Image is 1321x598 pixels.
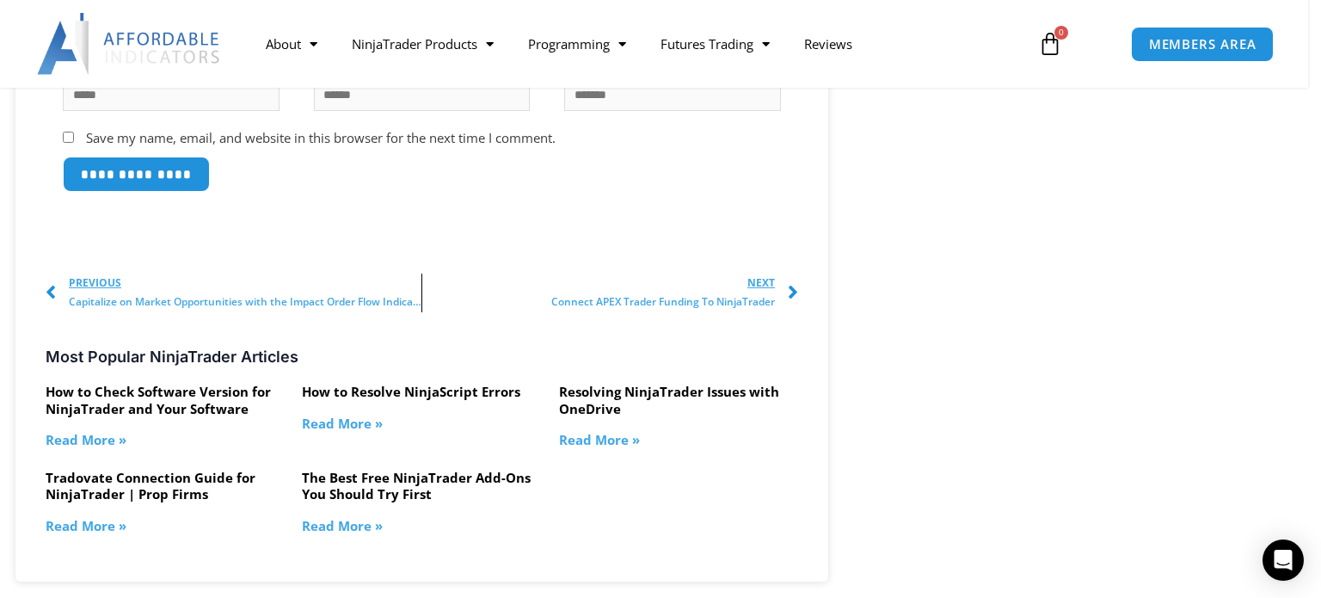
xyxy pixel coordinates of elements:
span: Capitalize on Market Opportunities with the Impact Order Flow Indicator for NinjaTrader [69,293,421,311]
span: MEMBERS AREA [1149,38,1256,51]
div: Open Intercom Messenger [1263,539,1304,581]
a: MEMBERS AREA [1131,27,1275,62]
span: Connect APEX Trader Funding To NinjaTrader [551,293,775,311]
a: The Best Free NinjaTrader Add-Ons You Should Try First [302,469,531,503]
nav: Menu [249,24,1021,64]
a: Resolving NinjaTrader Issues with OneDrive [559,383,779,417]
img: LogoAI [37,13,222,75]
a: PreviousCapitalize on Market Opportunities with the Impact Order Flow Indicator for NinjaTrader [46,274,421,312]
span: Next [551,274,775,293]
a: Futures Trading [643,24,787,64]
a: Tradovate Connection Guide for NinjaTrader | Prop Firms [46,469,255,503]
label: Save my name, email, and website in this browser for the next time I comment. [86,129,556,146]
span: Previous [69,274,421,293]
a: Read more about Tradovate Connection Guide for NinjaTrader | Prop Firms [46,517,126,534]
a: Programming [511,24,643,64]
a: Read more about The Best Free NinjaTrader Add-Ons You Should Try First [302,517,383,534]
a: 0 [1012,19,1088,69]
a: About [249,24,335,64]
div: Post Navigation [46,274,798,312]
a: Read more about Resolving NinjaTrader Issues with OneDrive [559,431,640,448]
a: How to Check Software Version for NinjaTrader and Your Software [46,383,271,417]
a: Reviews [787,24,869,64]
a: Read more about How to Resolve NinjaScript Errors [302,415,383,432]
a: How to Resolve NinjaScript Errors [302,383,520,400]
a: NextConnect APEX Trader Funding To NinjaTrader [422,274,798,312]
a: Read more about How to Check Software Version for NinjaTrader and Your Software [46,431,126,448]
span: 0 [1054,26,1068,40]
a: NinjaTrader Products [335,24,511,64]
h3: Most Popular NinjaTrader Articles [46,347,798,367]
